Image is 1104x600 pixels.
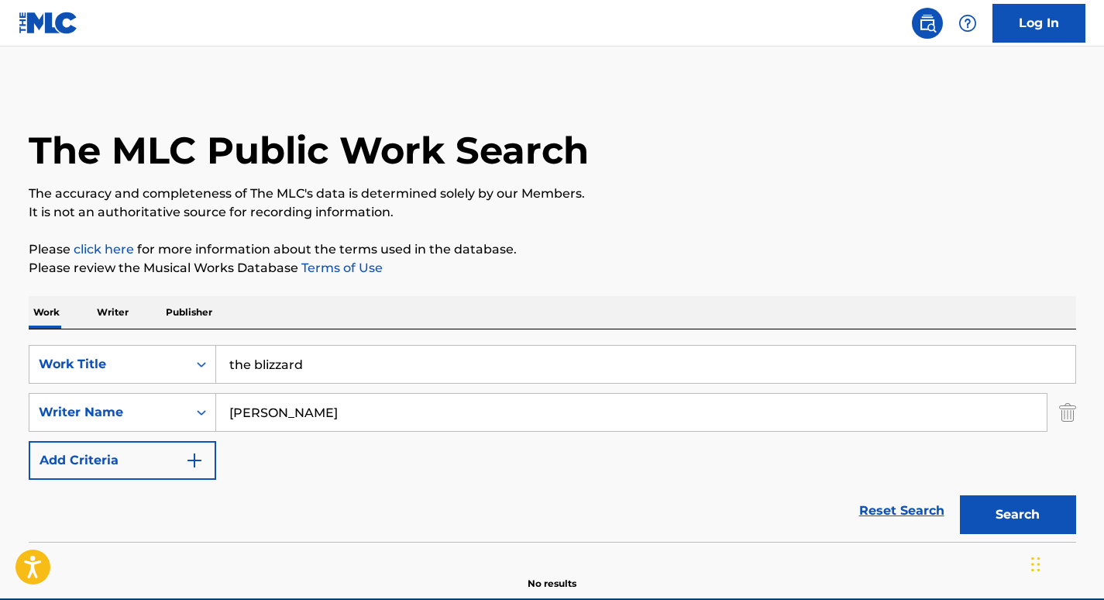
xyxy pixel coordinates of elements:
a: Log In [992,4,1085,43]
form: Search Form [29,345,1076,542]
img: 9d2ae6d4665cec9f34b9.svg [185,451,204,470]
h1: The MLC Public Work Search [29,127,589,174]
a: click here [74,242,134,257]
p: No results [528,558,576,591]
p: Please for more information about the terms used in the database. [29,240,1076,259]
div: Drag [1031,541,1040,588]
p: The accuracy and completeness of The MLC's data is determined solely by our Members. [29,184,1076,203]
img: search [918,14,937,33]
p: Work [29,296,64,329]
img: MLC Logo [19,12,78,34]
p: Please review the Musical Works Database [29,259,1076,278]
a: Public Search [912,8,943,39]
a: Reset Search [851,494,952,528]
p: Writer [92,296,133,329]
img: Delete Criterion [1059,393,1076,432]
button: Add Criteria [29,441,216,480]
img: help [958,14,977,33]
div: Writer Name [39,403,178,422]
p: It is not an authoritative source for recording information. [29,203,1076,222]
a: Terms of Use [298,260,383,275]
button: Search [960,495,1076,534]
div: Help [952,8,983,39]
iframe: Chat Widget [1027,526,1104,600]
div: Work Title [39,355,178,374]
p: Publisher [161,296,217,329]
